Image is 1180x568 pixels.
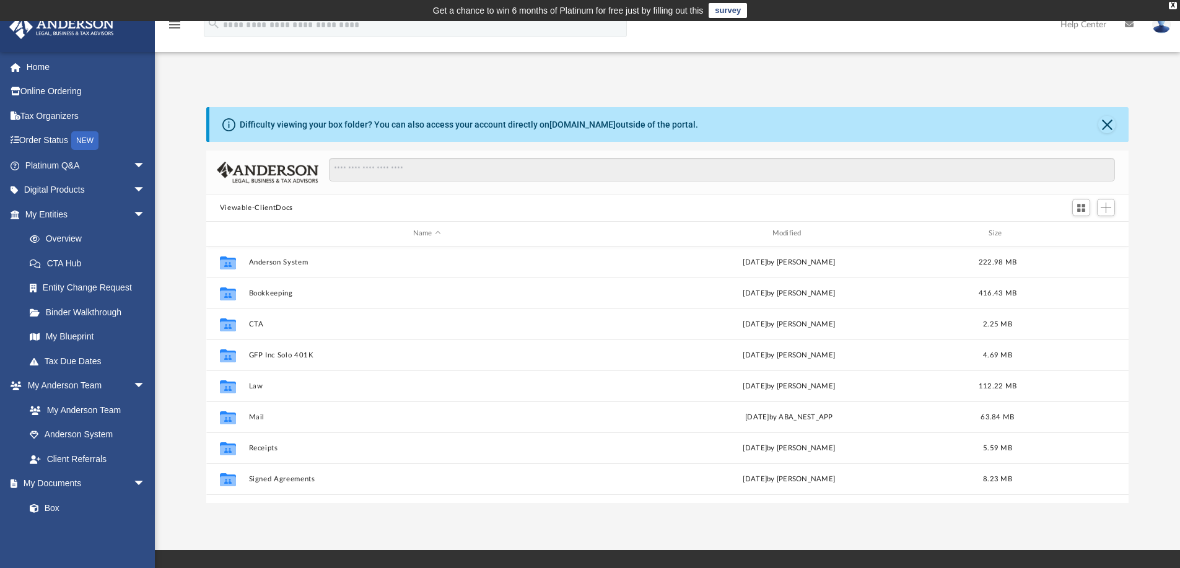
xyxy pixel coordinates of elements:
[248,258,605,266] button: Anderson System
[1097,199,1116,216] button: Add
[9,79,164,104] a: Online Ordering
[1028,228,1114,239] div: id
[133,471,158,497] span: arrow_drop_down
[17,276,164,300] a: Entity Change Request
[611,318,968,330] div: [DATE] by [PERSON_NAME]
[248,320,605,328] button: CTA
[433,3,704,18] div: Get a chance to win 6 months of Platinum for free just by filling out this
[207,17,221,30] i: search
[220,203,293,214] button: Viewable-ClientDocs
[610,228,967,239] div: Modified
[71,131,98,150] div: NEW
[611,442,968,453] div: [DATE] by [PERSON_NAME]
[17,422,158,447] a: Anderson System
[983,475,1012,482] span: 8.23 MB
[983,320,1012,327] span: 2.25 MB
[611,349,968,360] div: [DATE] by [PERSON_NAME]
[17,325,158,349] a: My Blueprint
[1098,116,1116,133] button: Close
[981,413,1014,420] span: 63.84 MB
[9,128,164,154] a: Order StatusNEW
[1169,2,1177,9] div: close
[133,202,158,227] span: arrow_drop_down
[745,413,769,420] span: [DATE]
[167,24,182,32] a: menu
[17,227,164,251] a: Overview
[979,289,1016,296] span: 416.43 MB
[611,380,968,391] div: [DATE] by [PERSON_NAME]
[983,351,1012,358] span: 4.69 MB
[1072,199,1091,216] button: Switch to Grid View
[17,398,152,422] a: My Anderson Team
[9,103,164,128] a: Tax Organizers
[611,473,968,484] div: [DATE] by [PERSON_NAME]
[611,287,968,299] div: by [PERSON_NAME]
[17,349,164,374] a: Tax Due Dates
[549,120,616,129] a: [DOMAIN_NAME]
[133,374,158,399] span: arrow_drop_down
[979,258,1016,265] span: 222.98 MB
[248,444,605,452] button: Receipts
[983,444,1012,451] span: 5.59 MB
[709,3,747,18] a: survey
[17,447,158,471] a: Client Referrals
[6,15,118,39] img: Anderson Advisors Platinum Portal
[206,247,1129,504] div: grid
[9,153,164,178] a: Platinum Q&Aarrow_drop_down
[248,289,605,297] button: Bookkeeping
[329,158,1115,181] input: Search files and folders
[248,413,605,421] button: Mail
[972,228,1022,239] div: Size
[17,496,152,520] a: Box
[17,300,164,325] a: Binder Walkthrough
[1152,15,1171,33] img: User Pic
[9,55,164,79] a: Home
[743,289,767,296] span: [DATE]
[212,228,243,239] div: id
[248,382,605,390] button: Law
[133,178,158,203] span: arrow_drop_down
[167,17,182,32] i: menu
[133,153,158,178] span: arrow_drop_down
[248,475,605,483] button: Signed Agreements
[9,471,158,496] a: My Documentsarrow_drop_down
[17,251,164,276] a: CTA Hub
[17,520,158,545] a: Meeting Minutes
[9,202,164,227] a: My Entitiesarrow_drop_down
[611,411,968,422] div: by ABA_NEST_APP
[611,256,968,268] div: [DATE] by [PERSON_NAME]
[979,382,1016,389] span: 112.22 MB
[240,118,698,131] div: Difficulty viewing your box folder? You can also access your account directly on outside of the p...
[248,351,605,359] button: GFP Inc Solo 401K
[9,374,158,398] a: My Anderson Teamarrow_drop_down
[248,228,605,239] div: Name
[9,178,164,203] a: Digital Productsarrow_drop_down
